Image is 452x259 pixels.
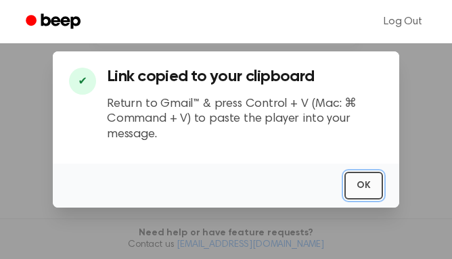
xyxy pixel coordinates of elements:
[107,68,383,86] h3: Link copied to your clipboard
[370,5,436,38] a: Log Out
[344,172,383,199] button: OK
[16,9,93,35] a: Beep
[69,68,96,95] div: ✔
[107,97,383,143] p: Return to Gmail™ & press Control + V (Mac: ⌘ Command + V) to paste the player into your message.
